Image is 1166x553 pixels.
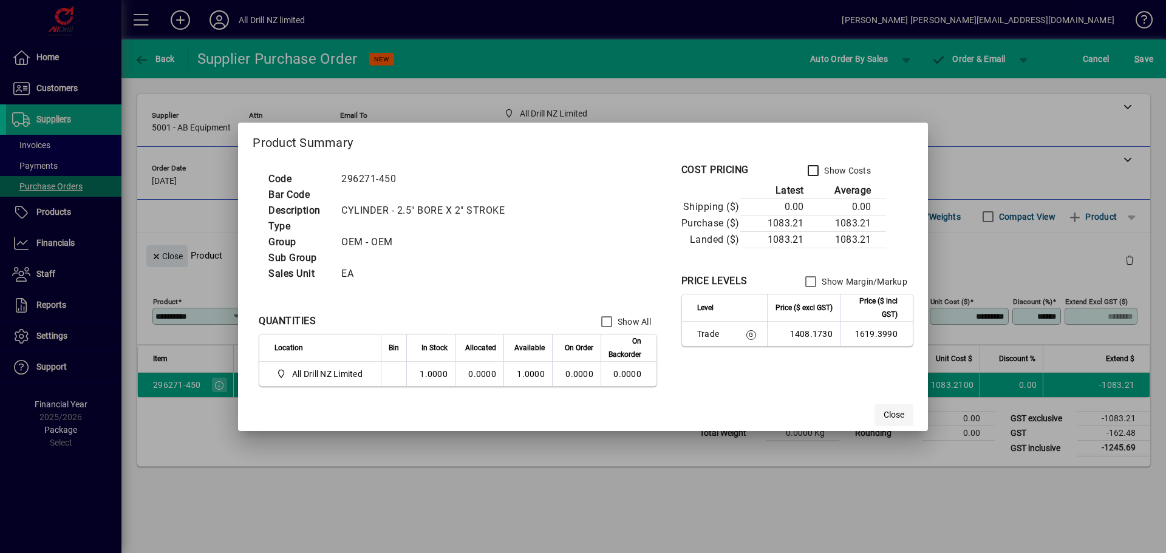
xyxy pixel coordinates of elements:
[514,341,545,355] span: Available
[848,294,898,321] span: Price ($ incl GST)
[465,341,496,355] span: Allocated
[819,276,907,288] label: Show Margin/Markup
[740,183,813,199] th: Latest
[740,215,813,231] td: 1083.21
[335,203,519,219] td: CYLINDER - 2.5" BORE X 2" STROKE
[262,171,335,187] td: Code
[565,341,593,355] span: On Order
[884,409,904,421] span: Close
[262,219,335,234] td: Type
[238,123,928,158] h2: Product Summary
[262,203,335,219] td: Description
[274,367,367,381] span: All Drill NZ Limited
[681,163,749,177] div: COST PRICING
[874,404,913,426] button: Close
[681,274,748,288] div: PRICE LEVELS
[697,328,729,340] span: Trade
[262,266,335,282] td: Sales Unit
[262,234,335,250] td: Group
[615,316,651,328] label: Show All
[813,231,886,248] td: 1083.21
[259,314,316,328] div: QUANTITIES
[406,362,455,386] td: 1.0000
[335,266,519,282] td: EA
[335,234,519,250] td: OEM - OEM
[274,341,303,355] span: Location
[421,341,448,355] span: In Stock
[335,171,519,187] td: 296271-450
[292,368,363,380] span: All Drill NZ Limited
[767,322,840,346] td: 1408.1730
[697,301,714,314] span: Level
[262,187,335,203] td: Bar Code
[681,198,740,215] td: Shipping ($)
[740,231,813,248] td: 1083.21
[813,215,886,231] td: 1083.21
[776,301,833,314] span: Price ($ excl GST)
[609,334,641,361] span: On Backorder
[389,341,399,355] span: Bin
[813,183,886,199] th: Average
[813,198,886,215] td: 0.00
[840,322,913,346] td: 1619.3990
[262,250,335,266] td: Sub Group
[681,231,740,248] td: Landed ($)
[740,198,813,215] td: 0.00
[503,362,552,386] td: 1.0000
[455,362,503,386] td: 0.0000
[681,215,740,231] td: Purchase ($)
[601,362,656,386] td: 0.0000
[565,369,593,379] span: 0.0000
[822,165,871,177] label: Show Costs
